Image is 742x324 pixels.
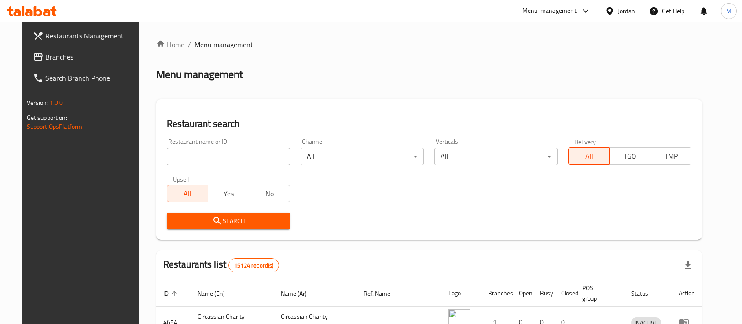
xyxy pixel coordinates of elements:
span: Restaurants Management [45,30,140,41]
div: All [301,148,424,165]
span: Menu management [195,39,253,50]
div: Menu-management [522,6,577,16]
th: Branches [481,280,512,307]
span: Search [174,216,283,227]
div: Export file [677,255,698,276]
li: / [188,39,191,50]
a: Branches [26,46,147,67]
input: Search for restaurant name or ID.. [167,148,290,165]
span: TGO [613,150,647,163]
button: Search [167,213,290,229]
nav: breadcrumb [156,39,702,50]
button: TMP [650,147,691,165]
label: Upsell [173,176,189,182]
span: Search Branch Phone [45,73,140,83]
span: 1.0.0 [50,97,63,108]
label: Delivery [574,138,596,145]
span: All [171,187,205,200]
a: Support.OpsPlatform [27,121,83,132]
h2: Menu management [156,67,243,82]
h2: Restaurant search [167,117,692,130]
button: All [568,147,610,165]
a: Restaurants Management [26,25,147,46]
span: 15124 record(s) [229,261,279,270]
th: Closed [554,280,575,307]
th: Action [672,280,702,307]
th: Busy [533,280,554,307]
a: Home [156,39,184,50]
h2: Restaurants list [163,258,279,272]
button: All [167,185,208,202]
span: Version: [27,97,48,108]
a: Search Branch Phone [26,67,147,89]
span: No [253,187,287,200]
th: Logo [441,280,481,307]
span: TMP [654,150,688,163]
span: ID [163,288,180,299]
span: Get support on: [27,112,67,123]
div: Jordan [618,6,635,16]
span: Branches [45,52,140,62]
span: All [572,150,606,163]
span: Name (En) [198,288,236,299]
span: Yes [212,187,246,200]
span: Status [631,288,660,299]
span: Name (Ar) [281,288,318,299]
span: M [726,6,731,16]
button: No [249,185,290,202]
span: Ref. Name [364,288,402,299]
span: POS group [582,283,614,304]
button: TGO [609,147,650,165]
button: Yes [208,185,249,202]
div: All [434,148,558,165]
th: Open [512,280,533,307]
div: Total records count [228,258,279,272]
